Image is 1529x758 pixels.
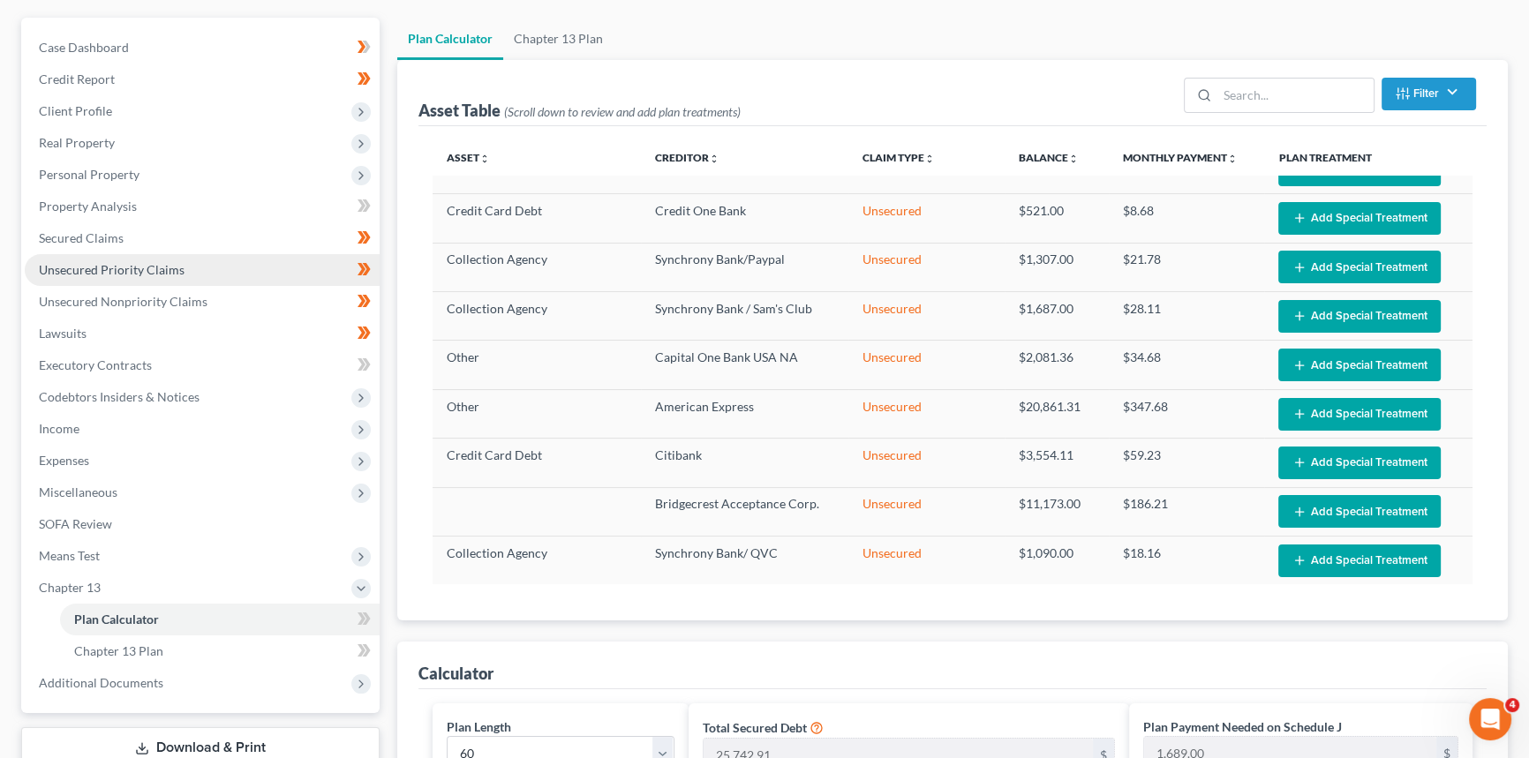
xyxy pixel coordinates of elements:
a: Case Dashboard [25,32,380,64]
td: Citibank [641,439,849,487]
a: Credit Report [25,64,380,95]
td: $3,554.11 [1005,439,1109,487]
td: Unsecured [848,537,1005,585]
div: Calculator [418,663,493,684]
span: SOFA Review [39,516,112,531]
td: Synchrony Bank/ QVC [641,537,849,585]
a: Plan Calculator [60,604,380,635]
span: Property Analysis [39,199,137,214]
td: Collection Agency [433,243,641,291]
td: $1,687.00 [1005,292,1109,341]
span: Lawsuits [39,326,87,341]
th: Plan Treatment [1264,140,1473,176]
td: $2,081.36 [1005,341,1109,389]
button: Add Special Treatment [1278,398,1441,431]
td: Collection Agency [433,292,641,341]
a: Chapter 13 Plan [60,635,380,667]
span: Miscellaneous [39,484,117,499]
td: American Express [641,389,849,438]
td: Unsecured [848,341,1005,389]
input: Search... [1217,79,1374,112]
button: Add Special Treatment [1278,300,1441,333]
button: Add Special Treatment [1278,495,1441,528]
a: Property Analysis [25,191,380,222]
span: Plan Calculator [74,612,159,627]
td: Unsecured [848,243,1005,291]
td: $521.00 [1005,194,1109,243]
button: Add Special Treatment [1278,544,1441,577]
span: Executory Contracts [39,357,152,372]
td: Unsecured [848,439,1005,487]
td: Unsecured [848,389,1005,438]
a: Assetunfold_more [447,151,490,164]
td: $8.68 [1109,194,1265,243]
a: Unsecured Nonpriority Claims [25,286,380,318]
td: Credit Card Debt [433,194,641,243]
iframe: Intercom live chat [1469,698,1511,740]
span: Unsecured Priority Claims [39,262,185,277]
td: Bridgecrest Acceptance Corp. [641,487,849,536]
td: $347.68 [1109,389,1265,438]
a: Claim Typeunfold_more [862,151,935,164]
td: Unsecured [848,194,1005,243]
span: Unsecured Nonpriority Claims [39,294,207,309]
button: Add Special Treatment [1278,202,1441,235]
a: Balanceunfold_more [1019,151,1079,164]
span: Chapter 13 Plan [74,643,163,658]
a: Chapter 13 Plan [503,18,614,60]
span: Client Profile [39,103,112,118]
td: Other [433,341,641,389]
td: $1,307.00 [1005,243,1109,291]
button: Filter [1382,78,1476,110]
button: Add Special Treatment [1278,251,1441,283]
td: Unsecured [848,292,1005,341]
button: Add Special Treatment [1278,349,1441,381]
a: Plan Calculator [397,18,503,60]
span: Secured Claims [39,230,124,245]
td: Capital One Bank USA NA [641,341,849,389]
td: Unsecured [848,487,1005,536]
span: Real Property [39,135,115,150]
td: Synchrony Bank / Sam's Club [641,292,849,341]
td: Credit One Bank [641,194,849,243]
a: SOFA Review [25,508,380,540]
i: unfold_more [479,154,490,164]
label: Total Secured Debt [703,718,807,737]
td: $20,861.31 [1005,389,1109,438]
td: Credit Card Debt [433,439,641,487]
td: $34.68 [1109,341,1265,389]
td: $59.23 [1109,439,1265,487]
a: Lawsuits [25,318,380,349]
label: Plan Length [447,717,511,736]
button: Add Special Treatment [1278,447,1441,479]
td: $11,173.00 [1005,487,1109,536]
span: (Scroll down to review and add plan treatments) [504,104,741,119]
a: Secured Claims [25,222,380,254]
a: Unsecured Priority Claims [25,254,380,286]
i: unfold_more [1068,154,1079,164]
td: Other [433,389,641,438]
a: Executory Contracts [25,349,380,381]
td: $21.78 [1109,243,1265,291]
a: Creditorunfold_more [655,151,719,164]
span: Chapter 13 [39,580,101,595]
i: unfold_more [1227,154,1238,164]
label: Plan Payment Needed on Schedule J [1143,717,1342,736]
span: 4 [1505,698,1519,712]
td: $28.11 [1109,292,1265,341]
span: Means Test [39,548,100,563]
td: $186.21 [1109,487,1265,536]
span: Credit Report [39,71,115,86]
td: Collection Agency [433,537,641,585]
span: Additional Documents [39,675,163,690]
span: Codebtors Insiders & Notices [39,389,200,404]
span: Expenses [39,453,89,468]
i: unfold_more [709,154,719,164]
td: $1,090.00 [1005,537,1109,585]
td: Synchrony Bank/Paypal [641,243,849,291]
td: $18.16 [1109,537,1265,585]
a: Monthly Paymentunfold_more [1123,151,1238,164]
span: Income [39,421,79,436]
span: Case Dashboard [39,40,129,55]
div: Asset Table [418,100,741,121]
